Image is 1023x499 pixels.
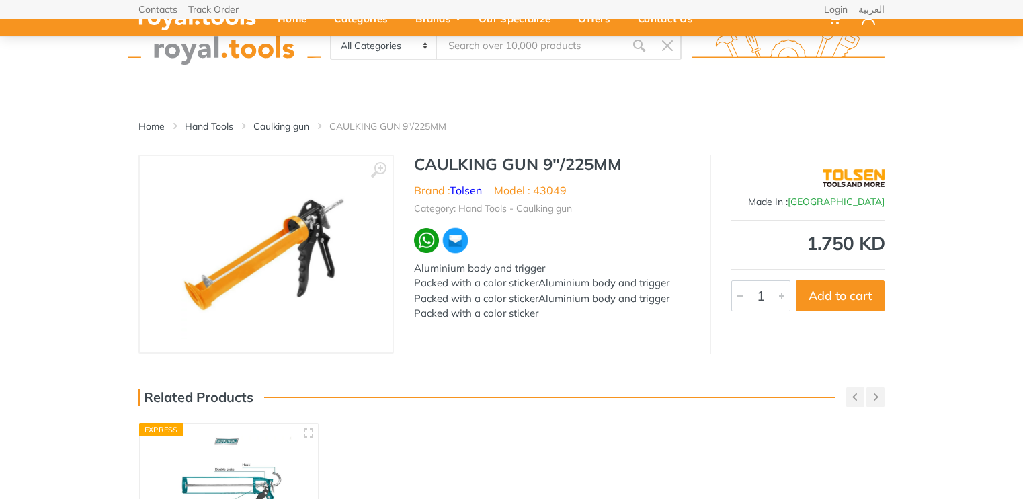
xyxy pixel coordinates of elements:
[139,423,183,436] div: Express
[796,280,885,311] button: Add to cart
[731,234,885,253] div: 1.750 KD
[824,5,848,14] a: Login
[414,155,690,174] h1: CAULKING GUN 9"/225MM
[414,261,690,321] div: Aluminium body and trigger Packed with a color stickerAluminium body and trigger Packed with a co...
[788,196,885,208] span: [GEOGRAPHIC_DATA]
[450,184,482,197] a: Tolsen
[188,5,239,14] a: Track Order
[692,28,885,65] img: royal.tools Logo
[138,120,885,133] nav: breadcrumb
[128,28,321,65] img: royal.tools Logo
[414,202,572,216] li: Category: Hand Tools - Caulking gun
[329,120,466,133] li: CAULKING GUN 9"/225MM
[253,120,309,133] a: Caulking gun
[437,32,625,60] input: Site search
[494,182,567,198] li: Model : 43049
[731,195,885,209] div: Made In :
[331,33,437,59] select: Category
[442,227,469,254] img: ma.webp
[414,228,439,253] img: wa.webp
[138,5,177,14] a: Contacts
[823,161,885,195] img: Tolsen
[858,5,885,14] a: العربية
[138,389,253,406] h3: Related Products
[414,182,482,198] li: Brand :
[185,120,233,133] a: Hand Tools
[181,169,351,339] img: Royal Tools - CAULKING GUN 9
[138,120,165,133] a: Home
